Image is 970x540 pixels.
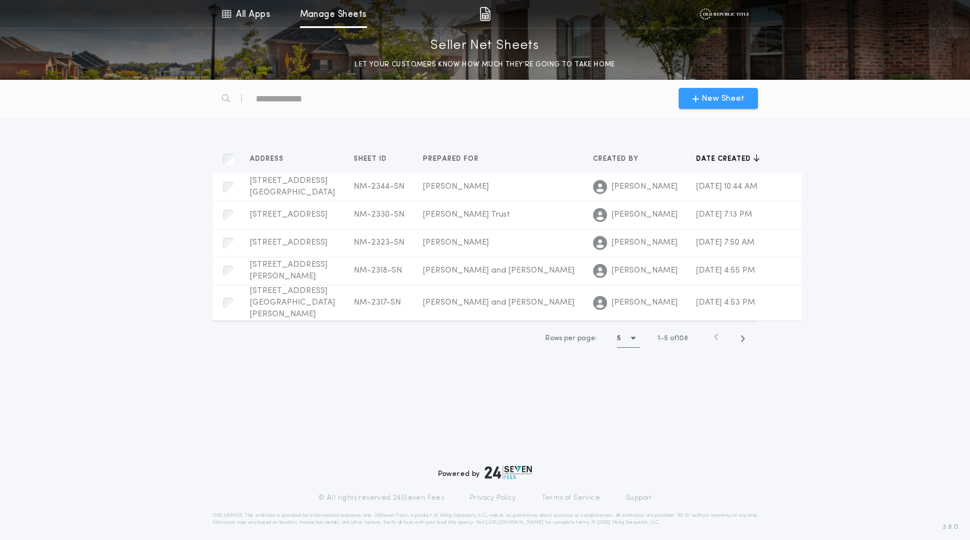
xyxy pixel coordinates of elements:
span: [STREET_ADDRESS] [250,210,327,219]
p: LET YOUR CUSTOMERS KNOW HOW MUCH THEY’RE GOING TO TAKE HOME [355,59,615,70]
span: [PERSON_NAME] Trust [423,210,510,219]
span: [PERSON_NAME] [423,238,489,247]
button: Address [250,153,292,165]
span: Sheet ID [354,154,389,164]
p: DISCLAIMER: This estimate is provided for informational purposes only. 24|Seven Fees, a product o... [213,512,758,526]
button: Created by [593,153,647,165]
button: 5 [617,329,640,348]
img: img [479,7,491,21]
span: [STREET_ADDRESS][GEOGRAPHIC_DATA][PERSON_NAME] [250,287,335,319]
span: 3.8.0 [943,522,958,532]
span: [PERSON_NAME] [423,182,489,191]
span: [DATE] 7:50 AM [696,238,754,247]
span: New Sheet [701,93,745,105]
p: © All rights reserved. 24|Seven Fees [318,493,444,503]
span: Address [250,154,286,164]
span: [DATE] 7:13 PM [696,210,752,219]
span: of 108 [670,333,688,344]
img: logo [485,465,532,479]
span: Rows per page: [545,335,597,342]
span: Date created [696,154,753,164]
span: NM-2318-SN [354,266,402,275]
span: [PERSON_NAME] and [PERSON_NAME] [423,298,574,307]
span: Prepared for [423,154,481,164]
button: Date created [696,153,760,165]
span: [PERSON_NAME] and [PERSON_NAME] [423,266,574,275]
span: NM-2344-SN [354,182,404,191]
span: NM-2317-SN [354,298,401,307]
span: [PERSON_NAME] [612,237,678,249]
h1: 5 [617,333,621,344]
div: Powered by [438,465,532,479]
img: vs-icon [700,8,749,20]
span: [PERSON_NAME] [612,297,678,309]
button: Sheet ID [354,153,396,165]
span: [STREET_ADDRESS][PERSON_NAME] [250,260,327,281]
span: 1 [658,335,660,342]
a: Terms of Service [542,493,600,503]
span: [STREET_ADDRESS][GEOGRAPHIC_DATA] [250,177,335,197]
a: [URL][DOMAIN_NAME] [486,520,544,525]
span: [PERSON_NAME] [612,265,678,277]
span: [PERSON_NAME] [612,181,678,193]
span: NM-2323-SN [354,238,404,247]
p: Seller Net Sheets [431,37,539,55]
span: NM-2330-SN [354,210,404,219]
span: 5 [664,335,668,342]
span: [STREET_ADDRESS] [250,238,327,247]
button: New Sheet [679,88,758,109]
a: Support [626,493,652,503]
span: [DATE] 4:55 PM [696,266,755,275]
a: Privacy Policy [470,493,516,503]
span: [DATE] 10:44 AM [696,182,757,191]
span: Created by [593,154,641,164]
span: [DATE] 4:53 PM [696,298,755,307]
span: [PERSON_NAME] [612,209,678,221]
